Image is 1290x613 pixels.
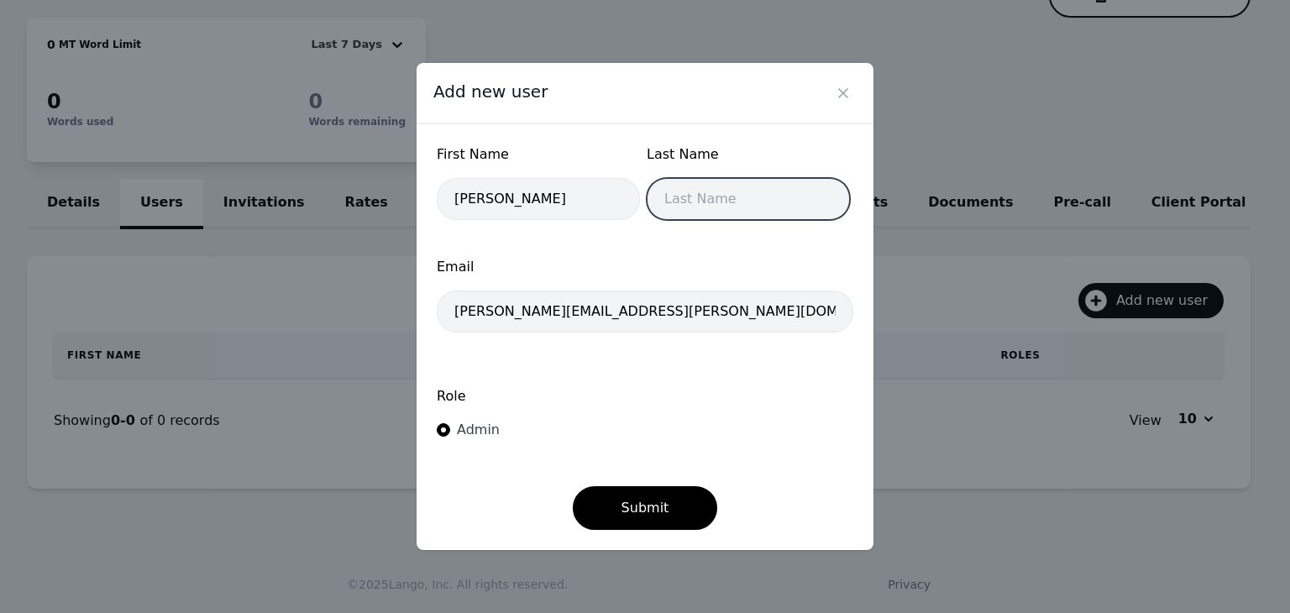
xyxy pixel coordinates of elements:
[647,178,850,220] input: Last Name
[573,486,718,530] button: Submit
[437,291,853,333] input: Email
[437,257,853,277] span: Email
[437,178,640,220] input: First Name
[830,80,857,107] button: Close
[437,386,853,406] label: Role
[437,423,450,437] input: Admin
[647,144,850,165] span: Last Name
[457,422,500,437] span: Admin
[433,80,548,103] span: Add new user
[437,144,640,165] span: First Name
